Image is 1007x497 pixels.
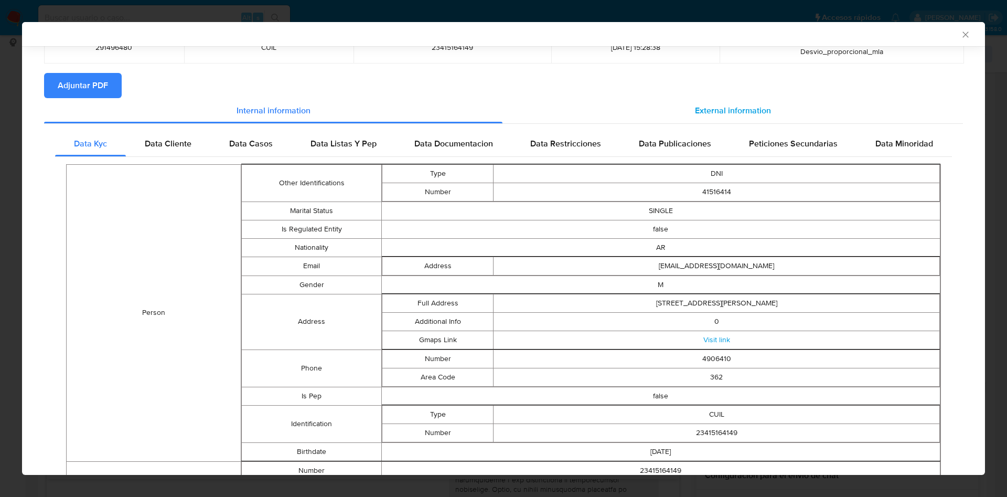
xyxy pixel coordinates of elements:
td: Type [382,164,494,183]
td: Phone [242,350,381,387]
td: SINGLE [381,202,940,220]
td: Other Identifications [242,164,381,202]
td: AR [381,238,940,257]
td: Is Regulated Entity [242,220,381,238]
td: CUIL [494,405,940,424]
span: 291496480 [57,43,172,52]
span: CUIL [197,43,341,52]
td: Is Pep [242,387,381,405]
td: Gmaps Link [382,331,494,349]
td: Full Address [382,294,494,312]
td: Number [242,461,381,480]
td: Email [242,257,381,276]
span: External information [695,104,771,117]
span: 23415164149 [366,43,539,52]
td: Additional Info [382,312,494,331]
td: M [381,276,940,294]
td: 23415164149 [494,424,940,442]
td: Nationality [242,238,381,257]
td: Address [382,257,494,275]
span: Data Casos [229,138,273,150]
td: Address [242,294,381,350]
td: Identification [242,405,381,442]
td: 23415164149 [381,461,940,480]
a: Visit link [703,334,730,345]
td: 362 [494,368,940,386]
span: Internal information [237,104,310,117]
td: Number [382,183,494,201]
span: Data Kyc [74,138,107,150]
td: Gender [242,276,381,294]
div: Detailed info [44,98,963,123]
td: 41516414 [494,183,940,201]
td: 0 [494,312,940,331]
span: Data Publicaciones [639,138,711,150]
td: [STREET_ADDRESS][PERSON_NAME] [494,294,940,312]
td: Marital Status [242,202,381,220]
button: Cerrar ventana [960,29,970,39]
span: Peticiones Secundarias [749,138,838,150]
span: Data Cliente [145,138,191,150]
div: closure-recommendation-modal [22,22,985,475]
span: Adjuntar PDF [58,74,108,97]
span: Desvio_proporcional_mla [800,46,883,57]
td: Area Code [382,368,494,386]
td: false [381,387,940,405]
td: 4906410 [494,350,940,368]
td: [EMAIL_ADDRESS][DOMAIN_NAME] [494,257,940,275]
td: [DATE] [381,442,940,461]
div: Detailed internal info [55,131,952,156]
td: Type [382,405,494,424]
span: Data Documentacion [414,138,493,150]
span: [DATE] 15:28:38 [564,43,707,52]
span: Data Minoridad [875,138,933,150]
td: DNI [494,164,940,183]
td: false [381,220,940,238]
button: Adjuntar PDF [44,73,122,98]
td: Number [382,350,494,368]
td: Birthdate [242,442,381,461]
span: Data Listas Y Pep [310,138,377,150]
td: Number [382,424,494,442]
span: Data Restricciones [530,138,601,150]
td: Person [67,164,241,461]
